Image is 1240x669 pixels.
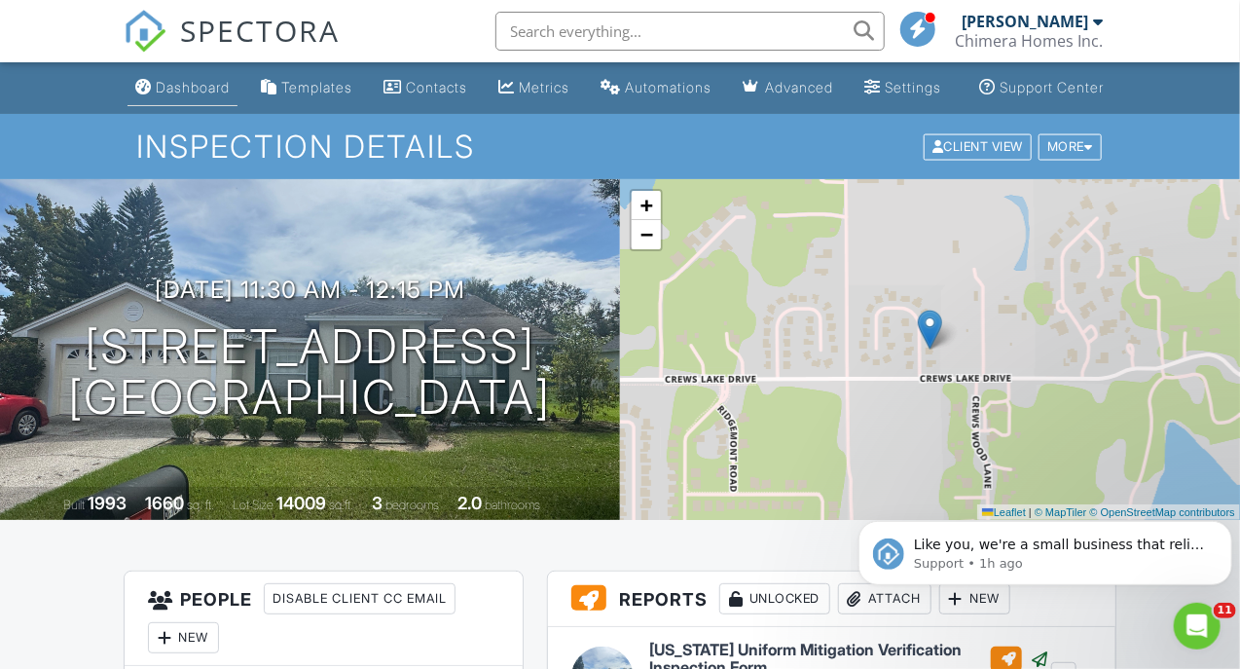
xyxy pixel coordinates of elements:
[640,193,653,217] span: +
[972,70,1112,106] a: Support Center
[128,70,237,106] a: Dashboard
[281,79,352,95] div: Templates
[406,79,467,95] div: Contacts
[495,12,885,51] input: Search everything...
[486,498,541,512] span: bathrooms
[857,70,949,106] a: Settings
[519,79,569,95] div: Metrics
[376,70,475,106] a: Contacts
[593,70,719,106] a: Automations (Basic)
[885,79,941,95] div: Settings
[735,70,841,106] a: Advanced
[386,498,440,512] span: bedrooms
[1001,79,1105,95] div: Support Center
[146,493,185,513] div: 1660
[765,79,833,95] div: Advanced
[373,493,383,513] div: 3
[124,10,166,53] img: The Best Home Inspection Software - Spectora
[264,583,456,614] div: Disable Client CC Email
[277,493,327,513] div: 14009
[491,70,577,106] a: Metrics
[180,10,340,51] span: SPECTORA
[719,583,830,614] div: Unlocked
[136,130,1104,164] h1: Inspection Details
[918,310,942,350] img: Marker
[924,133,1032,160] div: Client View
[64,498,86,512] span: Built
[253,70,360,106] a: Templates
[838,583,931,614] div: Attach
[851,480,1240,616] iframe: Intercom notifications message
[1214,603,1236,618] span: 11
[124,26,340,67] a: SPECTORA
[632,220,661,249] a: Zoom out
[89,493,128,513] div: 1993
[548,572,1115,627] h3: Reports
[148,622,219,653] div: New
[632,191,661,220] a: Zoom in
[956,31,1104,51] div: Chimera Homes Inc.
[458,493,483,513] div: 2.0
[640,222,653,246] span: −
[156,79,230,95] div: Dashboard
[963,12,1089,31] div: [PERSON_NAME]
[69,321,552,425] h1: [STREET_ADDRESS] [GEOGRAPHIC_DATA]
[234,498,274,512] span: Lot Size
[1039,133,1102,160] div: More
[1174,603,1221,650] iframe: Intercom live chat
[155,277,465,303] h3: [DATE] 11:30 am - 12:15 pm
[625,79,711,95] div: Automations
[922,138,1037,153] a: Client View
[125,572,523,666] h3: People
[330,498,354,512] span: sq.ft.
[188,498,215,512] span: sq. ft.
